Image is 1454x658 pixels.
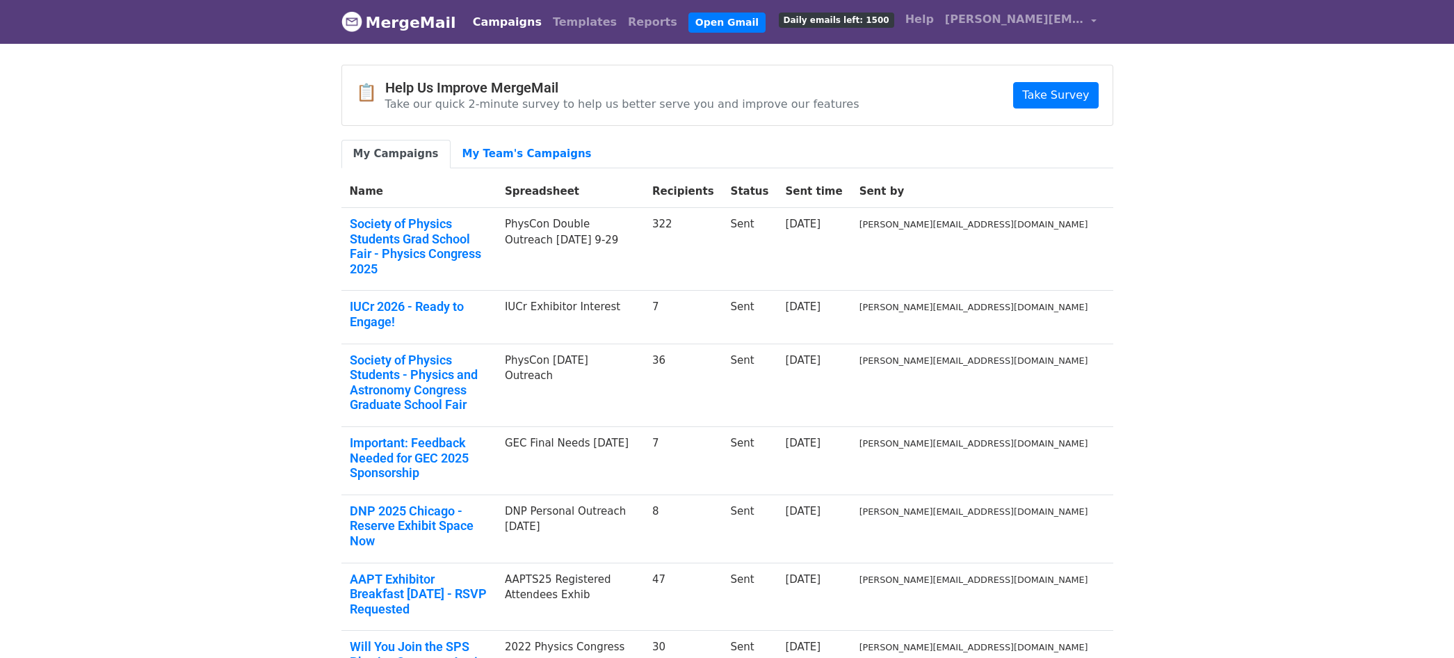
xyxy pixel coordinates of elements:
[688,13,766,33] a: Open Gmail
[722,495,777,563] td: Sent
[350,216,488,276] a: Society of Physics Students Grad School Fair - Physics Congress 2025
[622,8,683,36] a: Reports
[496,291,644,344] td: IUCr Exhibitor Interest
[467,8,547,36] a: Campaigns
[859,575,1088,585] small: [PERSON_NAME][EMAIL_ADDRESS][DOMAIN_NAME]
[350,299,488,329] a: IUCr 2026 - Ready to Engage!
[356,83,385,103] span: 📋
[785,437,821,449] a: [DATE]
[785,218,821,230] a: [DATE]
[385,97,859,111] p: Take our quick 2-minute survey to help us better serve you and improve our features
[341,140,451,168] a: My Campaigns
[496,175,644,208] th: Spreadsheet
[341,175,496,208] th: Name
[785,641,821,653] a: [DATE]
[385,79,859,96] h4: Help Us Improve MergeMail
[341,8,456,37] a: MergeMail
[859,219,1088,230] small: [PERSON_NAME][EMAIL_ADDRESS][DOMAIN_NAME]
[785,573,821,586] a: [DATE]
[644,426,722,495] td: 7
[496,344,644,426] td: PhysCon [DATE] Outreach
[900,6,939,33] a: Help
[859,506,1088,517] small: [PERSON_NAME][EMAIL_ADDRESS][DOMAIN_NAME]
[851,175,1097,208] th: Sent by
[859,355,1088,366] small: [PERSON_NAME][EMAIL_ADDRESS][DOMAIN_NAME]
[722,291,777,344] td: Sent
[451,140,604,168] a: My Team's Campaigns
[859,438,1088,449] small: [PERSON_NAME][EMAIL_ADDRESS][DOMAIN_NAME]
[644,563,722,631] td: 47
[350,504,488,549] a: DNP 2025 Chicago - Reserve Exhibit Space Now
[722,175,777,208] th: Status
[644,495,722,563] td: 8
[350,353,488,412] a: Society of Physics Students - Physics and Astronomy Congress Graduate School Fair
[722,563,777,631] td: Sent
[722,208,777,291] td: Sent
[773,6,900,33] a: Daily emails left: 1500
[785,354,821,367] a: [DATE]
[779,13,894,28] span: Daily emails left: 1500
[341,11,362,32] img: MergeMail logo
[547,8,622,36] a: Templates
[496,426,644,495] td: GEC Final Needs [DATE]
[939,6,1102,38] a: [PERSON_NAME][EMAIL_ADDRESS][DOMAIN_NAME]
[496,563,644,631] td: AAPTS25 Registered Attendees Exhib
[644,175,722,208] th: Recipients
[644,208,722,291] td: 322
[777,175,850,208] th: Sent time
[785,300,821,313] a: [DATE]
[644,344,722,426] td: 36
[350,572,488,617] a: AAPT Exhibitor Breakfast [DATE] - RSVP Requested
[785,505,821,517] a: [DATE]
[722,344,777,426] td: Sent
[1013,82,1098,109] a: Take Survey
[859,302,1088,312] small: [PERSON_NAME][EMAIL_ADDRESS][DOMAIN_NAME]
[496,208,644,291] td: PhysCon Double Outreach [DATE] 9-29
[644,291,722,344] td: 7
[859,642,1088,652] small: [PERSON_NAME][EMAIL_ADDRESS][DOMAIN_NAME]
[350,435,488,481] a: Important: Feedback Needed for GEC 2025 Sponsorship
[496,495,644,563] td: DNP Personal Outreach [DATE]
[945,11,1084,28] span: [PERSON_NAME][EMAIL_ADDRESS][DOMAIN_NAME]
[722,426,777,495] td: Sent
